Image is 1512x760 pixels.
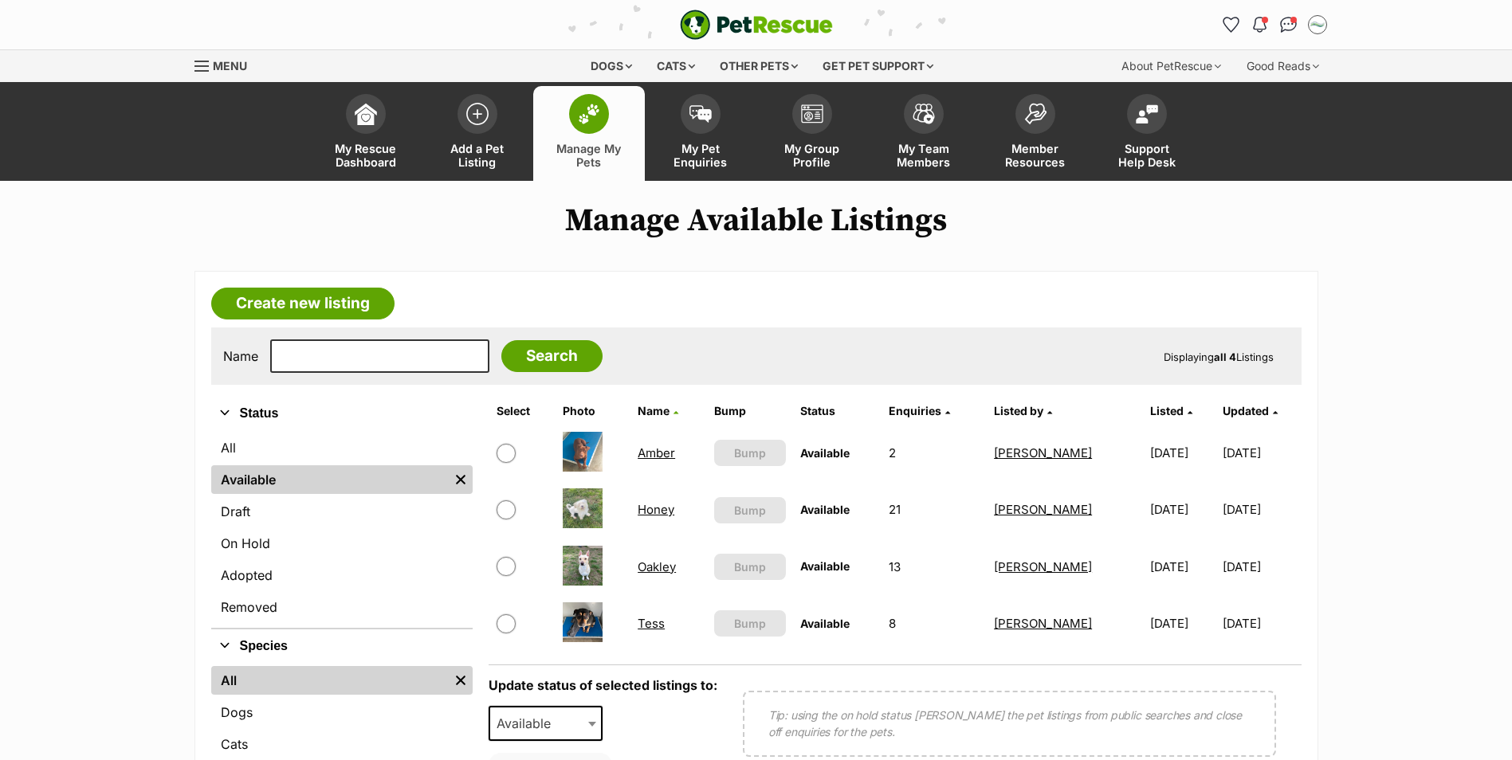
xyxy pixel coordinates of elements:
[714,610,786,637] button: Bump
[994,445,1092,460] a: [PERSON_NAME]
[1214,351,1236,363] strong: all 4
[882,596,986,651] td: 8
[211,666,449,695] a: All
[888,142,960,169] span: My Team Members
[1223,404,1269,417] span: Updated
[1136,104,1158,123] img: help-desk-icon-fdf02630f3aa405de69fd3d07c3f3aa587a6932b1a1747fa1d2bba05be0121f9.svg
[734,445,766,461] span: Bump
[211,288,395,319] a: Create new listing
[776,142,848,169] span: My Group Profile
[1144,539,1220,594] td: [DATE]
[578,104,600,124] img: manage-my-pets-icon-02211641906a0b7f246fdf0571729dbe1e7629f14944591b6c1af311fb30b64b.svg
[556,398,630,424] th: Photo
[1219,12,1330,37] ul: Account quick links
[645,86,756,181] a: My Pet Enquiries
[489,677,717,693] label: Update status of selected listings to:
[501,340,603,372] input: Search
[422,86,533,181] a: Add a Pet Listing
[801,104,823,123] img: group-profile-icon-3fa3cf56718a62981997c0bc7e787c4b2cf8bcc04b72c1350f741eb67cf2f40e.svg
[756,86,868,181] a: My Group Profile
[882,539,986,594] td: 13
[638,404,678,417] a: Name
[638,616,665,631] a: Tess
[449,465,473,494] a: Remove filter
[489,706,603,741] span: Available
[1223,404,1278,417] a: Updated
[1024,103,1047,124] img: member-resources-icon-8e73f808a243e03378d46382f2149f9095a855e16c252ad45f914b54edf8863c.svg
[1276,12,1302,37] a: Conversations
[1219,12,1244,37] a: Favourites
[1144,596,1220,651] td: [DATE]
[211,497,473,526] a: Draft
[1235,50,1330,82] div: Good Reads
[999,142,1071,169] span: Member Resources
[211,430,473,628] div: Status
[889,404,950,417] a: Enquiries
[579,50,643,82] div: Dogs
[1247,12,1273,37] button: Notifications
[889,404,941,417] span: translation missing: en.admin.listings.index.attributes.enquiries
[800,559,850,573] span: Available
[442,142,513,169] span: Add a Pet Listing
[533,86,645,181] a: Manage My Pets
[1091,86,1203,181] a: Support Help Desk
[211,433,473,462] a: All
[734,615,766,632] span: Bump
[638,445,675,460] a: Amber
[490,712,567,735] span: Available
[1310,17,1325,33] img: Adam Skelly profile pic
[1144,482,1220,537] td: [DATE]
[1150,404,1184,417] span: Listed
[1280,17,1297,33] img: chat-41dd97257d64d25036548639549fe6c8038ab92f7586957e7f3b1b290dea8141.svg
[994,559,1092,574] a: [PERSON_NAME]
[665,142,736,169] span: My Pet Enquiries
[1111,142,1183,169] span: Support Help Desk
[709,50,809,82] div: Other pets
[714,554,786,580] button: Bump
[646,50,706,82] div: Cats
[994,502,1092,517] a: [PERSON_NAME]
[868,86,980,181] a: My Team Members
[490,398,555,424] th: Select
[734,502,766,519] span: Bump
[330,142,402,169] span: My Rescue Dashboard
[800,503,850,516] span: Available
[800,617,850,630] span: Available
[794,398,881,424] th: Status
[980,86,1091,181] a: Member Resources
[994,404,1052,417] a: Listed by
[1305,12,1330,37] button: My account
[768,707,1251,740] p: Tip: using the on hold status [PERSON_NAME] the pet listings from public searches and close off e...
[211,636,473,656] button: Species
[449,666,473,695] a: Remove filter
[211,529,473,558] a: On Hold
[213,59,247,72] span: Menu
[1223,425,1300,480] td: [DATE]
[708,398,792,424] th: Bump
[913,104,935,124] img: team-members-icon-5396bd8760b3fe7c0b43da4ab00e1e3bb1a5d9ba89233759b79545d2d3fc5d0d.svg
[211,465,449,494] a: Available
[811,50,945,82] div: Get pet support
[466,103,489,125] img: add-pet-listing-icon-0afa8454b4691262ce3f59096e99ab1cd57d4a30225e0717b998d2c9b9846f56.svg
[638,502,674,517] a: Honey
[1144,425,1220,480] td: [DATE]
[194,50,258,79] a: Menu
[714,440,786,466] button: Bump
[355,103,377,125] img: dashboard-icon-eb2f2d2d3e046f16d808141f083e7271f6b2e854fb5c12c21221c1fb7104beca.svg
[638,404,670,417] span: Name
[689,105,712,123] img: pet-enquiries-icon-7e3ad2cf08bfb03b45e93fb7055b45f3efa6380592205ae92323e6603595dc1f.svg
[680,10,833,40] a: PetRescue
[1223,482,1300,537] td: [DATE]
[994,616,1092,631] a: [PERSON_NAME]
[211,593,473,621] a: Removed
[882,425,986,480] td: 2
[1223,539,1300,594] td: [DATE]
[638,559,676,574] a: Oakley
[1150,404,1192,417] a: Listed
[714,497,786,523] button: Bump
[680,10,833,40] img: logo-e224e6f780fb5917bec1dbf3a21bbac754714ae5b6737aabdf751b685950b380.svg
[553,142,625,169] span: Manage My Pets
[994,404,1043,417] span: Listed by
[1223,596,1300,651] td: [DATE]
[223,349,258,363] label: Name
